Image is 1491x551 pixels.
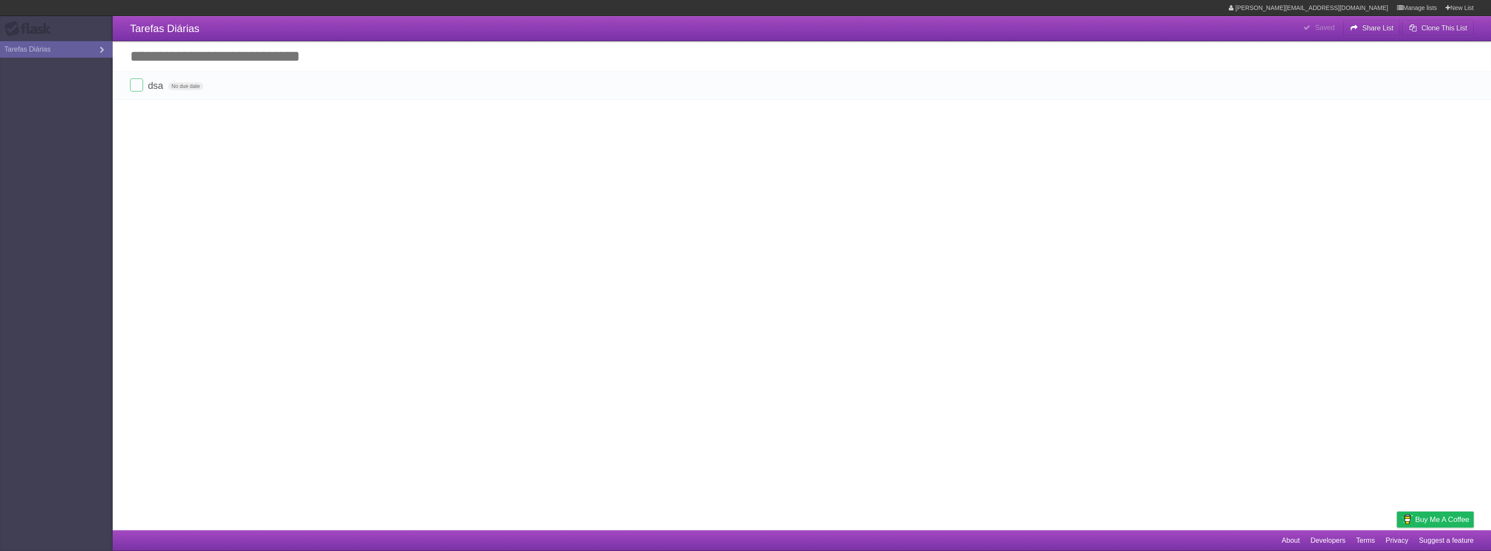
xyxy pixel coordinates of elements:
a: Developers [1310,532,1345,549]
a: About [1282,532,1300,549]
div: Flask [4,21,56,37]
span: Buy me a coffee [1415,512,1469,527]
label: Done [130,78,143,91]
b: Share List [1362,24,1393,32]
a: Terms [1356,532,1375,549]
b: Saved [1315,24,1335,31]
span: dsa [148,80,165,91]
img: Buy me a coffee [1401,512,1413,527]
a: Buy me a coffee [1397,512,1474,528]
button: Clone This List [1402,20,1474,36]
button: Share List [1343,20,1400,36]
span: No due date [168,82,203,90]
a: Suggest a feature [1419,532,1474,549]
span: Tarefas Diárias [130,23,199,34]
a: Privacy [1386,532,1408,549]
b: Clone This List [1421,24,1467,32]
